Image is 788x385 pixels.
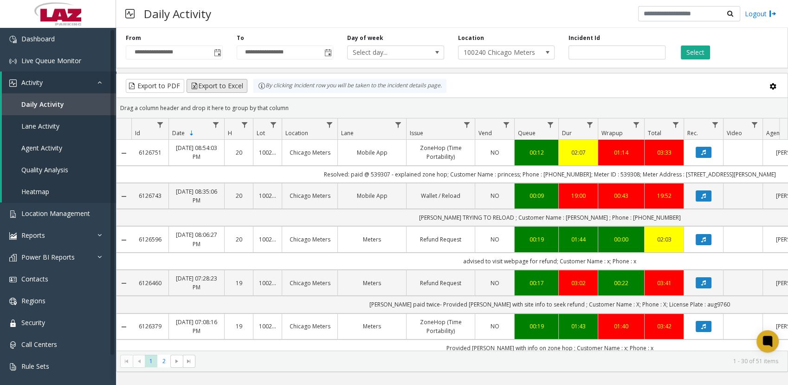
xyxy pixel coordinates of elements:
[116,280,131,287] a: Collapse Details
[259,322,276,331] a: 100240
[412,235,469,244] a: Refund Request
[135,129,140,137] span: Id
[259,191,276,200] a: 100240
[137,322,163,331] a: 6126379
[21,34,55,43] span: Dashboard
[491,149,499,157] span: NO
[604,191,639,200] a: 00:43
[185,358,193,365] span: Go to the last page
[766,129,782,137] span: Agent
[9,254,17,261] img: 'icon'
[564,322,592,331] a: 01:43
[126,79,184,93] button: Export to PDF
[458,34,484,42] label: Location
[174,318,219,335] a: [DATE] 07:08:16 PM
[568,34,600,42] label: Incident Id
[2,181,116,202] a: Heatmap
[604,235,639,244] a: 00:00
[460,118,473,131] a: Issue Filter Menu
[748,118,761,131] a: Video Filter Menu
[520,279,553,287] a: 00:17
[21,318,45,327] span: Security
[347,34,383,42] label: Day of week
[564,279,592,287] a: 03:02
[116,236,131,244] a: Collapse Details
[230,279,247,287] a: 19
[562,129,572,137] span: Dur
[481,148,509,157] a: NO
[343,235,400,244] a: Meters
[650,279,678,287] a: 03:41
[285,129,308,137] span: Location
[21,144,62,152] span: Agent Activity
[230,191,247,200] a: 20
[188,130,195,137] span: Sortable
[21,340,57,349] span: Call Centers
[583,118,596,131] a: Dur Filter Menu
[259,235,276,244] a: 100240
[564,148,592,157] a: 02:07
[173,358,181,365] span: Go to the next page
[237,34,244,42] label: To
[604,279,639,287] a: 00:22
[745,9,776,19] a: Logout
[126,34,141,42] label: From
[604,148,639,157] a: 01:14
[648,129,661,137] span: Total
[116,193,131,200] a: Collapse Details
[630,118,642,131] a: Wrapup Filter Menu
[500,118,512,131] a: Vend Filter Menu
[650,191,678,200] a: 19:52
[9,341,17,349] img: 'icon'
[174,274,219,292] a: [DATE] 07:28:23 PM
[518,129,536,137] span: Queue
[21,296,45,305] span: Regions
[9,79,17,87] img: 'icon'
[769,9,776,19] img: logout
[343,191,400,200] a: Mobile App
[544,118,556,131] a: Queue Filter Menu
[564,235,592,244] div: 01:44
[412,191,469,200] a: Wallet / Reload
[520,235,553,244] a: 00:19
[564,191,592,200] a: 19:00
[258,82,265,90] img: infoIcon.svg
[2,72,116,93] a: Activity
[230,235,247,244] a: 20
[9,276,17,283] img: 'icon'
[172,129,185,137] span: Date
[288,148,332,157] a: Chicago Meters
[21,122,59,131] span: Lane Activity
[343,322,400,331] a: Meters
[520,148,553,157] div: 00:12
[650,322,678,331] a: 03:42
[481,279,509,287] a: NO
[21,100,64,109] span: Daily Activity
[491,192,499,200] span: NO
[348,46,424,59] span: Select day...
[341,129,354,137] span: Lane
[116,100,788,116] div: Drag a column header and drop it here to group by that column
[412,318,469,335] a: ZoneHop (Time Portability)
[478,129,492,137] span: Vend
[21,165,68,174] span: Quality Analysis
[2,93,116,115] a: Daily Activity
[21,253,75,261] span: Power BI Reports
[21,187,49,196] span: Heatmap
[288,235,332,244] a: Chicago Meters
[650,235,678,244] div: 02:03
[288,279,332,287] a: Chicago Meters
[21,209,90,218] span: Location Management
[9,58,17,65] img: 'icon'
[520,322,553,331] a: 00:19
[481,322,509,331] a: NO
[520,191,553,200] div: 00:09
